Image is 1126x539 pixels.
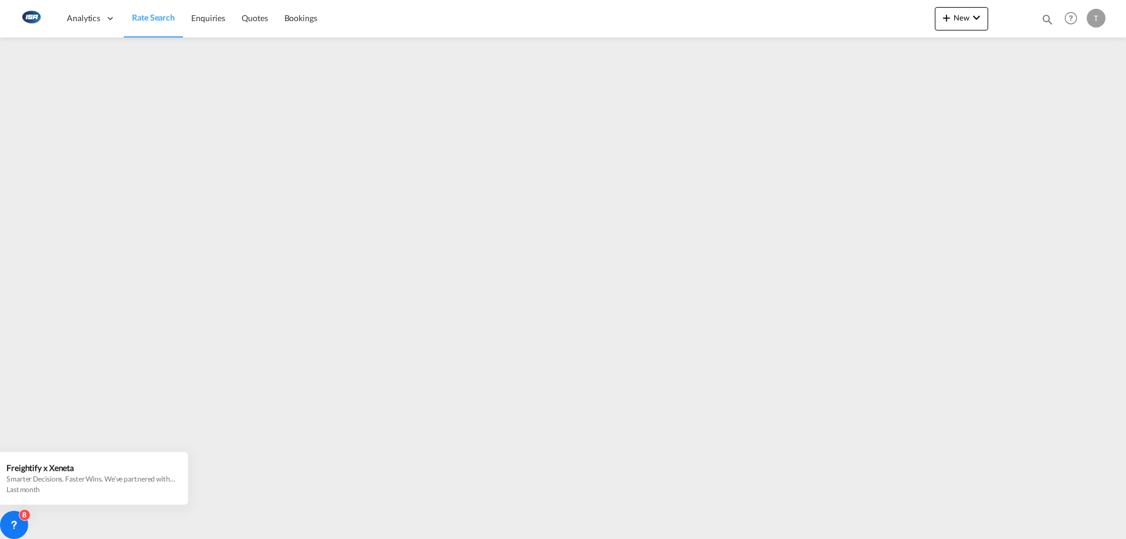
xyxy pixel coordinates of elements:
span: Bookings [284,13,317,23]
md-icon: icon-magnify [1041,13,1054,26]
span: New [940,13,983,22]
span: Enquiries [191,13,225,23]
span: Rate Search [132,12,175,22]
md-icon: icon-chevron-down [969,11,983,25]
div: Help [1061,8,1087,29]
div: T [1087,9,1105,28]
span: Help [1061,8,1081,28]
span: Quotes [242,13,267,23]
div: icon-magnify [1041,13,1054,30]
img: 1aa151c0c08011ec8d6f413816f9a227.png [18,5,44,32]
span: Analytics [67,12,100,24]
md-icon: icon-plus 400-fg [940,11,954,25]
button: icon-plus 400-fgNewicon-chevron-down [935,7,988,30]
